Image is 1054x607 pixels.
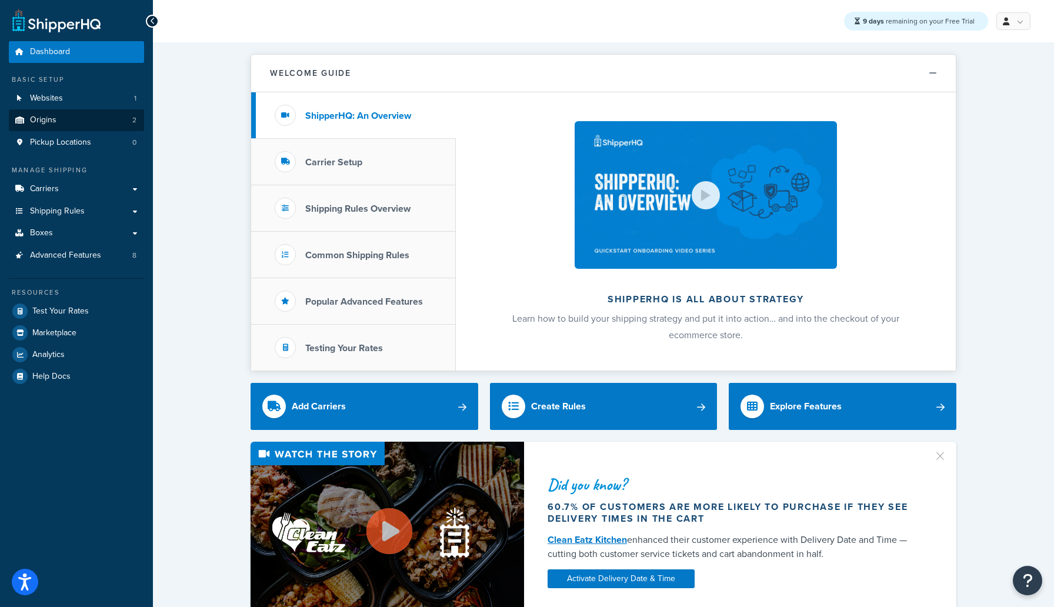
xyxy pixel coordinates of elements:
span: 1 [134,94,136,104]
a: Marketplace [9,322,144,343]
a: Dashboard [9,41,144,63]
a: Advanced Features8 [9,245,144,266]
li: Advanced Features [9,245,144,266]
li: Pickup Locations [9,132,144,154]
li: Websites [9,88,144,109]
a: Help Docs [9,366,144,387]
a: Pickup Locations0 [9,132,144,154]
h2: ShipperHQ is all about strategy [487,294,925,305]
span: Boxes [30,228,53,238]
h3: Testing Your Rates [305,343,383,353]
span: 8 [132,251,136,261]
a: Test Your Rates [9,301,144,322]
div: enhanced their customer experience with Delivery Date and Time — cutting both customer service ti... [548,533,919,561]
h3: Common Shipping Rules [305,250,409,261]
span: Pickup Locations [30,138,91,148]
a: Add Carriers [251,383,478,430]
span: 0 [132,138,136,148]
span: remaining on your Free Trial [863,16,975,26]
a: Origins2 [9,109,144,131]
a: Boxes [9,222,144,244]
h2: Welcome Guide [270,69,351,78]
h3: Popular Advanced Features [305,296,423,307]
span: Shipping Rules [30,206,85,216]
a: Shipping Rules [9,201,144,222]
span: Advanced Features [30,251,101,261]
a: Clean Eatz Kitchen [548,533,627,546]
img: ShipperHQ is all about strategy [575,121,837,269]
span: Websites [30,94,63,104]
span: Help Docs [32,372,71,382]
li: Origins [9,109,144,131]
div: Add Carriers [292,398,346,415]
span: Test Your Rates [32,306,89,316]
div: 60.7% of customers are more likely to purchase if they see delivery times in the cart [548,501,919,525]
div: Did you know? [548,476,919,493]
span: Analytics [32,350,65,360]
span: 2 [132,115,136,125]
span: Dashboard [30,47,70,57]
a: Create Rules [490,383,718,430]
button: Welcome Guide [251,55,956,92]
h3: Shipping Rules Overview [305,204,411,214]
a: Activate Delivery Date & Time [548,569,695,588]
a: Explore Features [729,383,956,430]
button: Open Resource Center [1013,566,1042,595]
div: Create Rules [531,398,586,415]
span: Carriers [30,184,59,194]
div: Manage Shipping [9,165,144,175]
a: Websites1 [9,88,144,109]
span: Origins [30,115,56,125]
h3: ShipperHQ: An Overview [305,111,411,121]
a: Carriers [9,178,144,200]
div: Resources [9,288,144,298]
a: Analytics [9,344,144,365]
span: Learn how to build your shipping strategy and put it into action… and into the checkout of your e... [512,312,899,342]
strong: 9 days [863,16,884,26]
h3: Carrier Setup [305,157,362,168]
span: Marketplace [32,328,76,338]
div: Explore Features [770,398,842,415]
div: Basic Setup [9,75,144,85]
